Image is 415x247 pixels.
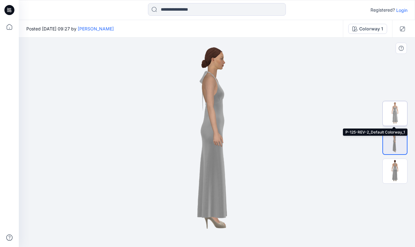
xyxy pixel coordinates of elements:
span: Posted [DATE] 09:27 by [26,25,114,32]
a: [PERSON_NAME] [78,26,114,31]
img: P-125-REV-2_Default Colorway_1 [383,101,407,126]
p: Registered? [370,6,395,14]
button: Colorway 1 [348,24,387,34]
img: P-125-REV-2_Default Colorway_2 [383,130,407,154]
p: Login [396,7,407,13]
div: Colorway 1 [359,25,383,32]
img: P-125-REV-2_Default Colorway_3 [383,159,407,183]
img: eyJhbGciOiJIUzI1NiIsImtpZCI6IjAiLCJzbHQiOiJzZXMiLCJ0eXAiOiJKV1QifQ.eyJkYXRhIjp7InR5cGUiOiJzdG9yYW... [112,38,322,247]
